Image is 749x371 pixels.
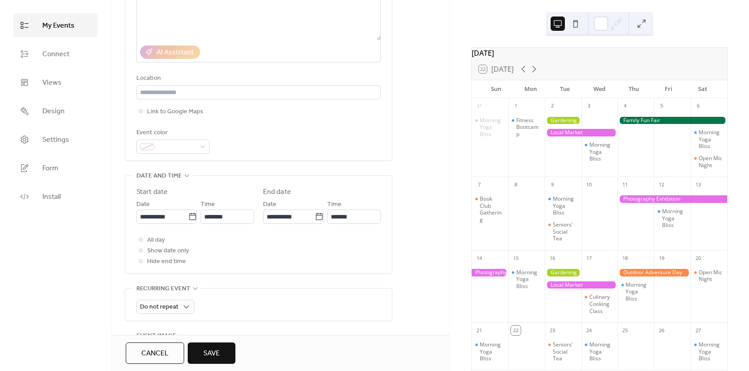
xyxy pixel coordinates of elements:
[13,185,98,209] a: Install
[511,253,521,263] div: 15
[545,129,618,136] div: Local Market
[699,129,724,150] div: Morning Yoga Bliss
[620,253,630,263] div: 18
[201,199,215,210] span: Time
[141,348,169,359] span: Cancel
[584,326,594,335] div: 24
[13,42,98,66] a: Connect
[691,269,727,283] div: Open Mic Night
[620,180,630,190] div: 11
[263,199,276,210] span: Date
[511,101,521,111] div: 1
[657,180,667,190] div: 12
[545,221,581,242] div: Seniors' Social Tea
[545,281,618,289] div: Local Market
[589,341,614,362] div: Morning Yoga Bliss
[42,49,70,60] span: Connect
[126,342,184,364] button: Cancel
[136,128,208,138] div: Event color
[511,326,521,335] div: 22
[472,269,508,276] div: Photography Exhibition
[584,180,594,190] div: 10
[547,180,557,190] div: 9
[691,341,727,362] div: Morning Yoga Bliss
[617,281,654,302] div: Morning Yoga Bliss
[508,269,545,290] div: Morning Yoga Bliss
[693,101,703,111] div: 6
[545,195,581,216] div: Morning Yoga Bliss
[136,171,182,181] span: Date and time
[13,99,98,123] a: Design
[474,101,484,111] div: 31
[581,141,618,162] div: Morning Yoga Bliss
[547,326,557,335] div: 23
[547,101,557,111] div: 2
[626,281,650,302] div: Morning Yoga Bliss
[581,341,618,362] div: Morning Yoga Bliss
[472,195,508,223] div: Book Club Gathering
[480,195,505,223] div: Book Club Gathering
[513,80,547,98] div: Mon
[13,13,98,37] a: My Events
[582,80,617,98] div: Wed
[545,341,581,362] div: Seniors' Social Tea
[147,246,189,256] span: Show date only
[327,199,342,210] span: Time
[657,101,667,111] div: 5
[474,180,484,190] div: 7
[617,117,727,124] div: Family Fun Fair
[508,117,545,138] div: Fitness Bootcamp
[42,135,69,145] span: Settings
[617,195,727,203] div: Photography Exhibition
[480,341,505,362] div: Morning Yoga Bliss
[479,80,513,98] div: Sun
[691,155,727,169] div: Open Mic Night
[699,341,724,362] div: Morning Yoga Bliss
[136,187,168,198] div: Start date
[42,163,58,174] span: Form
[472,341,508,362] div: Morning Yoga Bliss
[693,253,703,263] div: 20
[13,70,98,95] a: Views
[147,107,203,117] span: Link to Google Maps
[691,129,727,150] div: Morning Yoga Bliss
[553,341,578,362] div: Seniors' Social Tea
[147,256,186,267] span: Hide end time
[147,235,165,246] span: All day
[545,117,581,124] div: Gardening Workshop
[584,101,594,111] div: 3
[699,155,724,169] div: Open Mic Night
[620,326,630,335] div: 25
[42,192,61,202] span: Install
[693,180,703,190] div: 13
[480,117,505,138] div: Morning Yoga Bliss
[188,342,235,364] button: Save
[42,78,62,88] span: Views
[545,269,581,276] div: Gardening Workshop
[516,117,541,138] div: Fitness Bootcamp
[472,117,508,138] div: Morning Yoga Bliss
[140,301,178,313] span: Do not repeat
[511,180,521,190] div: 8
[136,284,190,294] span: Recurring event
[263,187,291,198] div: End date
[617,80,651,98] div: Thu
[617,269,691,276] div: Outdoor Adventure Day
[589,141,614,162] div: Morning Yoga Bliss
[203,348,220,359] span: Save
[553,221,578,242] div: Seniors' Social Tea
[620,101,630,111] div: 4
[474,253,484,263] div: 14
[136,199,150,210] span: Date
[547,253,557,263] div: 16
[136,73,379,84] div: Location
[472,48,727,58] div: [DATE]
[699,269,724,283] div: Open Mic Night
[657,326,667,335] div: 26
[474,326,484,335] div: 21
[686,80,720,98] div: Sat
[651,80,685,98] div: Fri
[42,21,74,31] span: My Events
[581,293,618,314] div: Culinary Cooking Class
[13,128,98,152] a: Settings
